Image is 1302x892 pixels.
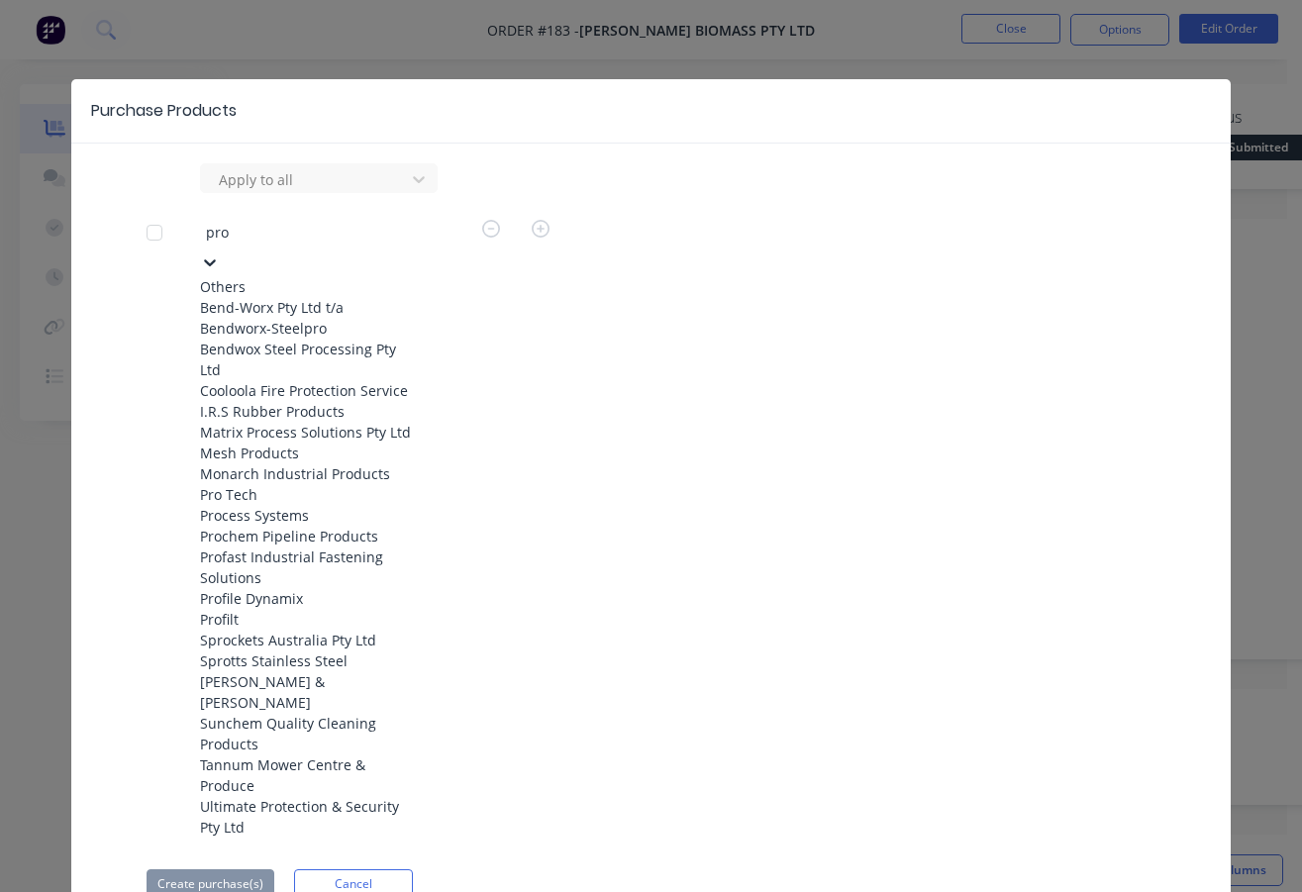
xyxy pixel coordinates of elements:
div: Profilt [200,609,418,630]
div: I.R.S Rubber Products [200,401,418,422]
div: Pro Tech [200,484,418,505]
div: Matrix Process Solutions Pty Ltd [200,422,418,443]
div: Monarch Industrial Products [200,463,418,484]
div: Sunchem Quality Cleaning Products [200,713,418,754]
div: Ultimate Protection & Security Pty Ltd [200,796,418,838]
div: Tannum Mower Centre & Produce [200,754,418,796]
div: Profast Industrial Fastening Solutions [200,546,418,588]
div: [PERSON_NAME] & [PERSON_NAME] [200,671,418,713]
div: Sprockets Australia Pty Ltd [200,630,418,650]
div: Profile Dynamix [200,588,418,609]
div: Cooloola Fire Protection Service [200,380,418,401]
div: Mesh Products [200,443,418,463]
div: Purchase Products [91,99,237,123]
div: Bendwox Steel Processing Pty Ltd [200,339,418,380]
div: Others [200,276,418,297]
div: Prochem Pipeline Products [200,526,418,546]
div: Process Systems [200,505,418,526]
div: Sprotts Stainless Steel [200,650,418,671]
div: Bend-Worx Pty Ltd t/a Bendworx-Steelpro [200,297,418,339]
